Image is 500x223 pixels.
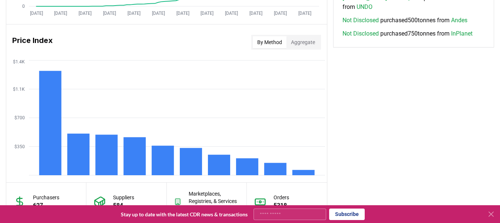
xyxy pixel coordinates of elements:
tspan: [DATE] [225,11,238,16]
tspan: [DATE] [176,11,189,16]
tspan: $350 [14,144,25,149]
tspan: [DATE] [30,11,43,16]
p: Orders [274,194,289,201]
h3: Price Index [12,35,53,50]
p: Purchasers [33,194,59,201]
tspan: $1.4K [13,59,25,64]
tspan: [DATE] [298,11,311,16]
tspan: [DATE] [152,11,165,16]
span: purchased 750 tonnes from [342,29,473,38]
a: UNDO [357,3,372,11]
tspan: [DATE] [79,11,92,16]
tspan: 0 [22,4,25,9]
button: Aggregate [287,36,319,48]
a: Not Disclosed [342,16,379,25]
tspan: [DATE] [274,11,287,16]
span: purchased 500 tonnes from [342,16,467,25]
p: 224 [189,205,239,214]
tspan: [DATE] [54,11,67,16]
p: 627 [33,201,59,210]
tspan: [DATE] [128,11,140,16]
tspan: $1.1K [13,87,25,92]
p: Suppliers [113,194,134,201]
a: Andes [451,16,467,25]
tspan: $700 [14,115,25,120]
button: By Method [253,36,287,48]
p: Marketplaces, Registries, & Services [189,190,239,205]
a: Not Disclosed [342,29,379,38]
p: 584 [113,201,134,210]
tspan: [DATE] [201,11,213,16]
a: InPlanet [451,29,473,38]
tspan: [DATE] [103,11,116,16]
tspan: [DATE] [249,11,262,16]
p: 5318 [274,201,289,210]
